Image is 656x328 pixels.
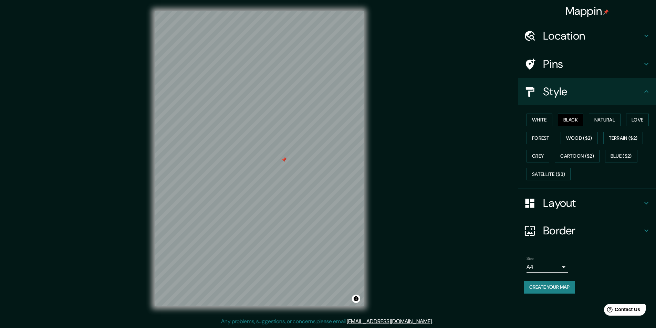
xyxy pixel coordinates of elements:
[524,281,575,294] button: Create your map
[543,224,642,237] h4: Border
[527,168,571,181] button: Satellite ($3)
[527,114,552,126] button: White
[527,150,549,162] button: Grey
[155,11,364,306] canvas: Map
[527,256,534,262] label: Size
[518,78,656,105] div: Style
[589,114,621,126] button: Natural
[543,196,642,210] h4: Layout
[352,295,360,303] button: Toggle attribution
[626,114,649,126] button: Love
[543,85,642,98] h4: Style
[555,150,600,162] button: Cartoon ($2)
[605,150,637,162] button: Blue ($2)
[543,57,642,71] h4: Pins
[565,4,609,18] h4: Mappin
[603,132,643,145] button: Terrain ($2)
[518,217,656,244] div: Border
[558,114,584,126] button: Black
[347,318,432,325] a: [EMAIL_ADDRESS][DOMAIN_NAME]
[527,262,568,273] div: A4
[434,317,435,326] div: .
[527,132,555,145] button: Forest
[433,317,434,326] div: .
[543,29,642,43] h4: Location
[561,132,598,145] button: Wood ($2)
[518,189,656,217] div: Layout
[595,301,648,320] iframe: Help widget launcher
[518,50,656,78] div: Pins
[603,9,609,15] img: pin-icon.png
[221,317,433,326] p: Any problems, suggestions, or concerns please email .
[518,22,656,50] div: Location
